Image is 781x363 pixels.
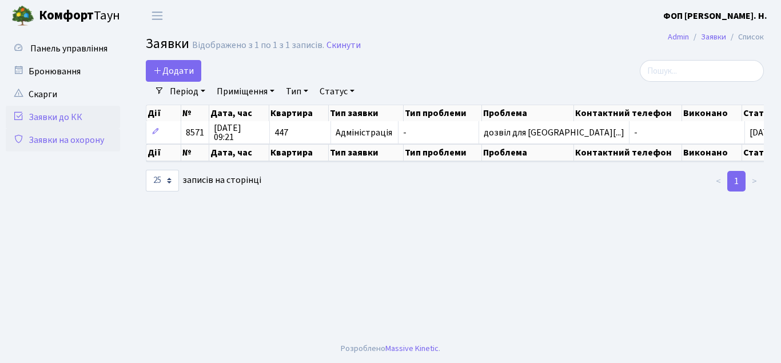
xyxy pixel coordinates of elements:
[209,105,270,121] th: Дата, час
[6,60,120,83] a: Бронювання
[701,31,726,43] a: Заявки
[315,82,359,101] a: Статус
[750,126,777,139] span: [DATE]
[192,40,324,51] div: Відображено з 1 по 1 з 1 записів.
[146,105,181,121] th: Дії
[281,82,313,101] a: Тип
[212,82,279,101] a: Приміщення
[403,128,474,137] span: -
[39,6,120,26] span: Таун
[482,105,574,121] th: Проблема
[326,40,361,51] a: Скинути
[186,126,204,139] span: 8571
[663,9,767,23] a: ФОП [PERSON_NAME]. Н.
[181,144,209,161] th: №
[574,105,682,121] th: Контактний телефон
[269,144,328,161] th: Квартира
[146,60,201,82] a: Додати
[6,37,120,60] a: Панель управління
[181,105,209,121] th: №
[146,144,181,161] th: Дії
[404,144,482,161] th: Тип проблеми
[682,105,743,121] th: Виконано
[482,144,574,161] th: Проблема
[329,144,404,161] th: Тип заявки
[682,144,743,161] th: Виконано
[11,5,34,27] img: logo.png
[30,42,107,55] span: Панель управління
[404,105,482,121] th: Тип проблеми
[146,170,261,192] label: записів на сторінці
[385,342,439,354] a: Massive Kinetic
[269,105,328,121] th: Квартира
[336,128,393,137] span: Адміністрація
[6,106,120,129] a: Заявки до КК
[143,6,172,25] button: Переключити навігацію
[146,34,189,54] span: Заявки
[634,128,740,137] span: -
[668,31,689,43] a: Admin
[484,126,624,139] span: дозвіл для [GEOGRAPHIC_DATA][...]
[574,144,682,161] th: Контактний телефон
[165,82,210,101] a: Період
[727,171,746,192] a: 1
[6,129,120,151] a: Заявки на охорону
[39,6,94,25] b: Комфорт
[640,60,764,82] input: Пошук...
[146,170,179,192] select: записів на сторінці
[341,342,440,355] div: Розроблено .
[726,31,764,43] li: Список
[329,105,404,121] th: Тип заявки
[209,144,270,161] th: Дата, час
[153,65,194,77] span: Додати
[651,25,781,49] nav: breadcrumb
[214,123,265,142] span: [DATE] 09:21
[274,128,326,137] span: 447
[663,10,767,22] b: ФОП [PERSON_NAME]. Н.
[6,83,120,106] a: Скарги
